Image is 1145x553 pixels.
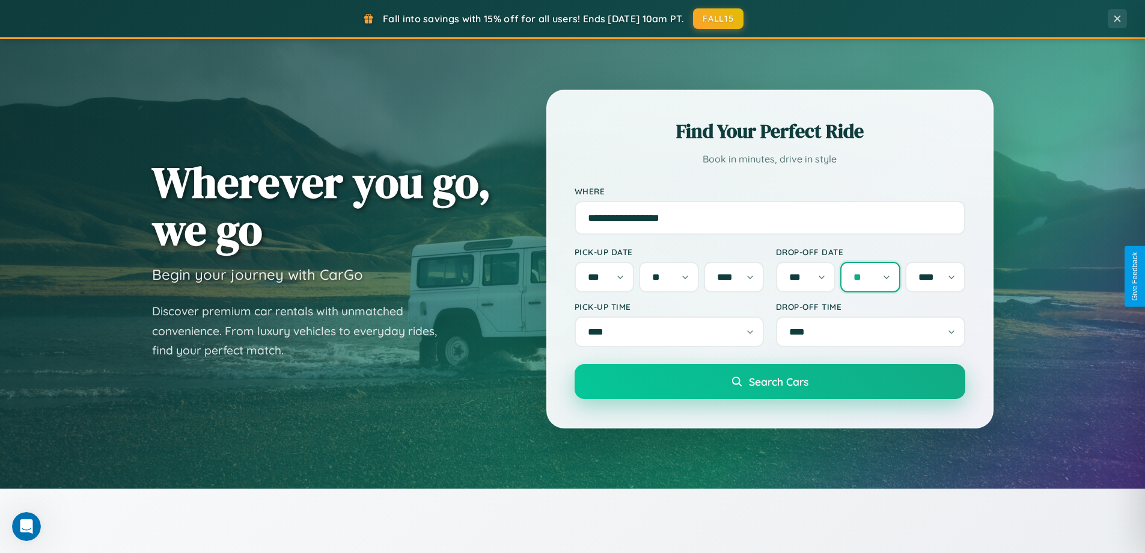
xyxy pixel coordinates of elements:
p: Book in minutes, drive in style [575,150,965,168]
iframe: Intercom live chat [12,512,41,541]
h2: Find Your Perfect Ride [575,118,965,144]
div: Give Feedback [1131,252,1139,301]
label: Drop-off Date [776,247,965,257]
h3: Begin your journey with CarGo [152,265,363,283]
span: Search Cars [749,375,808,388]
label: Where [575,186,965,196]
h1: Wherever you go, we go [152,158,491,253]
label: Drop-off Time [776,301,965,312]
span: Fall into savings with 15% off for all users! Ends [DATE] 10am PT. [383,13,684,25]
button: FALL15 [693,8,743,29]
label: Pick-up Date [575,247,764,257]
button: Search Cars [575,364,965,399]
p: Discover premium car rentals with unmatched convenience. From luxury vehicles to everyday rides, ... [152,301,453,360]
label: Pick-up Time [575,301,764,312]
